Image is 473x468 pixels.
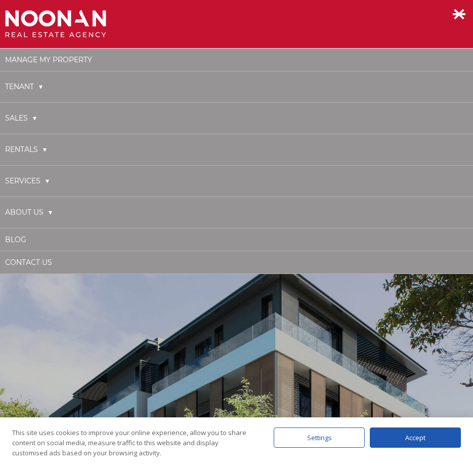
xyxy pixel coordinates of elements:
[12,427,253,458] div: This site uses cookies to improve your online experience, allow you to share content on social me...
[5,202,52,223] a: About Us
[5,139,47,160] a: Rentals
[5,235,26,244] a: Blog
[370,427,461,448] div: Accept
[5,76,42,97] a: Tenant
[5,10,106,38] img: Noonan Real Estate Agency
[10,414,463,433] h1: LET'S FIND YOUR HOME
[5,55,92,64] a: Manage My Property
[5,258,52,267] a: Contact Us
[5,171,49,191] a: Services
[274,427,365,448] div: Settings
[5,108,36,129] a: Sales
